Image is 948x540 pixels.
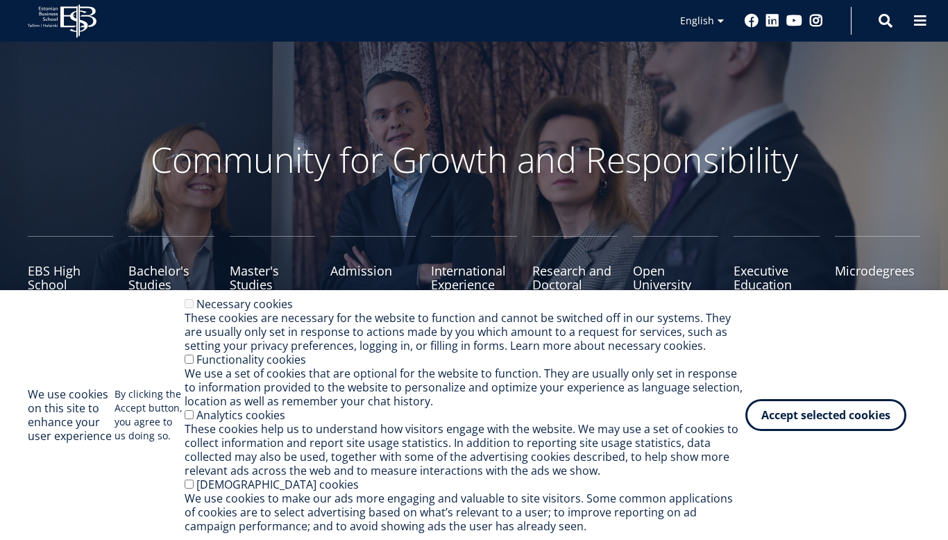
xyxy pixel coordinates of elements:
label: Analytics cookies [196,407,285,423]
h2: We use cookies on this site to enhance your user experience [28,387,115,443]
a: EBS High School [28,236,113,305]
a: Facebook [745,14,759,28]
div: These cookies are necessary for the website to function and cannot be switched off in our systems... [185,311,745,353]
a: Admission [330,236,416,305]
a: International Experience [431,236,516,305]
button: Accept selected cookies [745,399,906,431]
label: Necessary cookies [196,296,293,312]
label: Functionality cookies [196,352,306,367]
label: [DEMOGRAPHIC_DATA] cookies [196,477,359,492]
a: Open University [633,236,718,305]
a: Research and Doctoral Studies [532,236,618,305]
p: By clicking the Accept button, you agree to us doing so. [115,387,185,443]
div: We use cookies to make our ads more engaging and valuable to site visitors. Some common applicati... [185,491,745,533]
div: These cookies help us to understand how visitors engage with the website. We may use a set of coo... [185,422,745,478]
a: Bachelor's Studies [128,236,214,305]
a: Youtube [786,14,802,28]
a: Executive Education [734,236,819,305]
a: Master's Studies [230,236,315,305]
a: Linkedin [765,14,779,28]
p: Community for Growth and Responsibility [106,139,842,180]
div: We use a set of cookies that are optional for the website to function. They are usually only set ... [185,366,745,408]
a: Microdegrees [835,236,920,305]
a: Instagram [809,14,823,28]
